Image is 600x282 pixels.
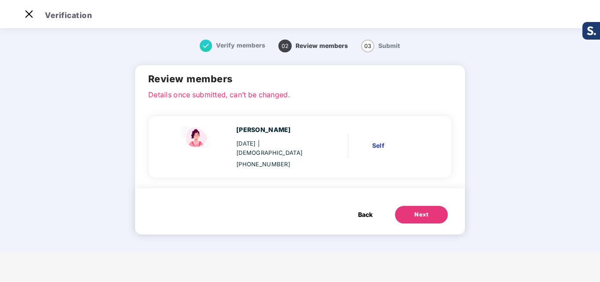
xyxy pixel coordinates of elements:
span: Submit [378,42,400,49]
div: [PHONE_NUMBER] [236,160,317,169]
h2: Review members [148,72,452,87]
span: Verify members [216,42,265,49]
span: 02 [278,40,292,52]
span: Back [358,210,373,220]
span: Review members [296,42,348,49]
div: [DATE] [236,139,317,157]
img: svg+xml;base64,PHN2ZyBpZD0iU3BvdXNlX2ljb24iIHhtbG5zPSJodHRwOi8vd3d3LnczLm9yZy8yMDAwL3N2ZyIgd2lkdG... [179,125,214,150]
button: Back [349,206,381,223]
span: | [DEMOGRAPHIC_DATA] [236,140,303,156]
div: [PERSON_NAME] [236,125,317,135]
div: Next [414,210,428,219]
button: Next [395,206,448,223]
p: Details once submitted, can’t be changed. [148,89,452,97]
div: Self [372,141,425,150]
span: 03 [361,40,374,52]
img: svg+xml;base64,PHN2ZyB4bWxucz0iaHR0cDovL3d3dy53My5vcmcvMjAwMC9zdmciIHdpZHRoPSIxNiIgaGVpZ2h0PSIxNi... [200,40,212,52]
